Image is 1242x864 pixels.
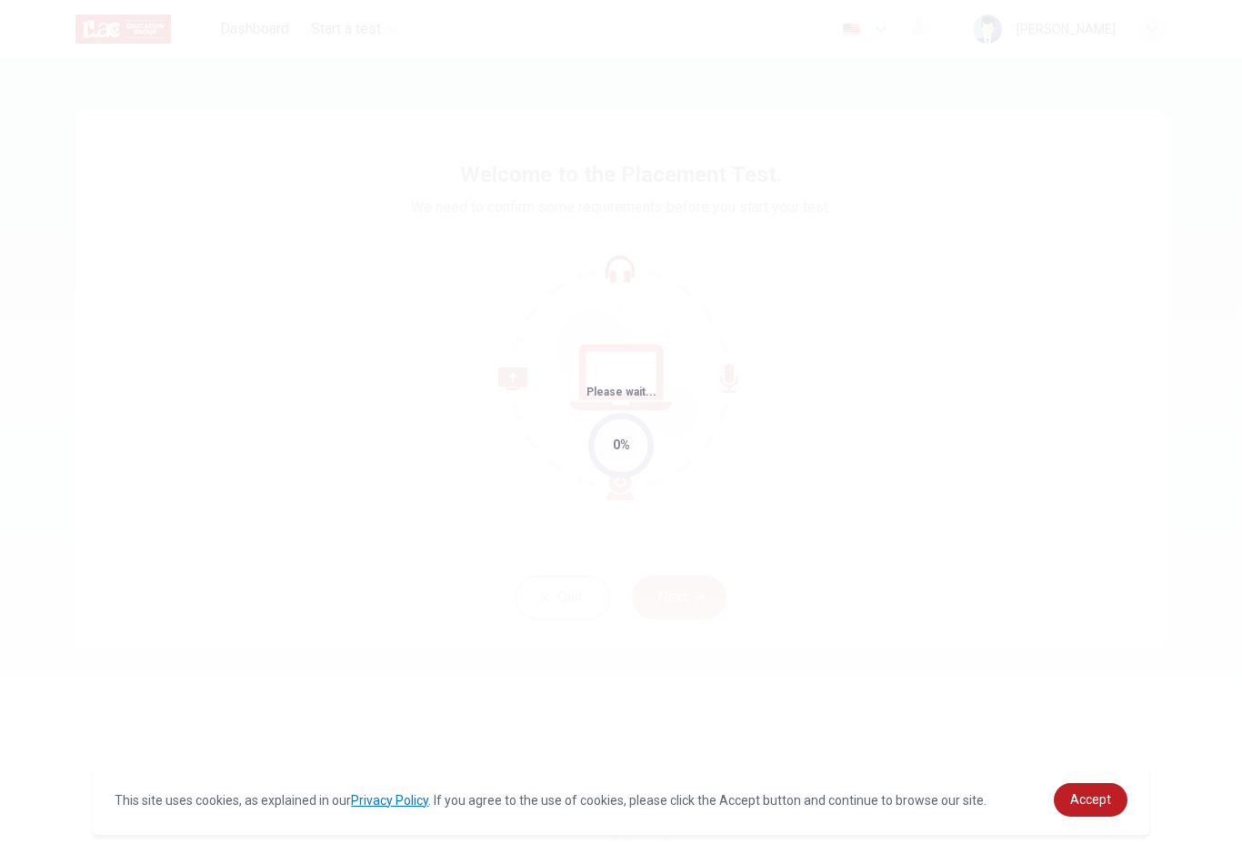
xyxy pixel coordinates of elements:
span: This site uses cookies, as explained in our . If you agree to the use of cookies, please click th... [115,793,987,808]
div: cookieconsent [93,765,1148,835]
a: Privacy Policy [351,793,428,808]
div: 0% [613,435,630,456]
span: Please wait... [586,386,656,398]
a: dismiss cookie message [1054,783,1127,817]
span: Accept [1070,792,1111,807]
